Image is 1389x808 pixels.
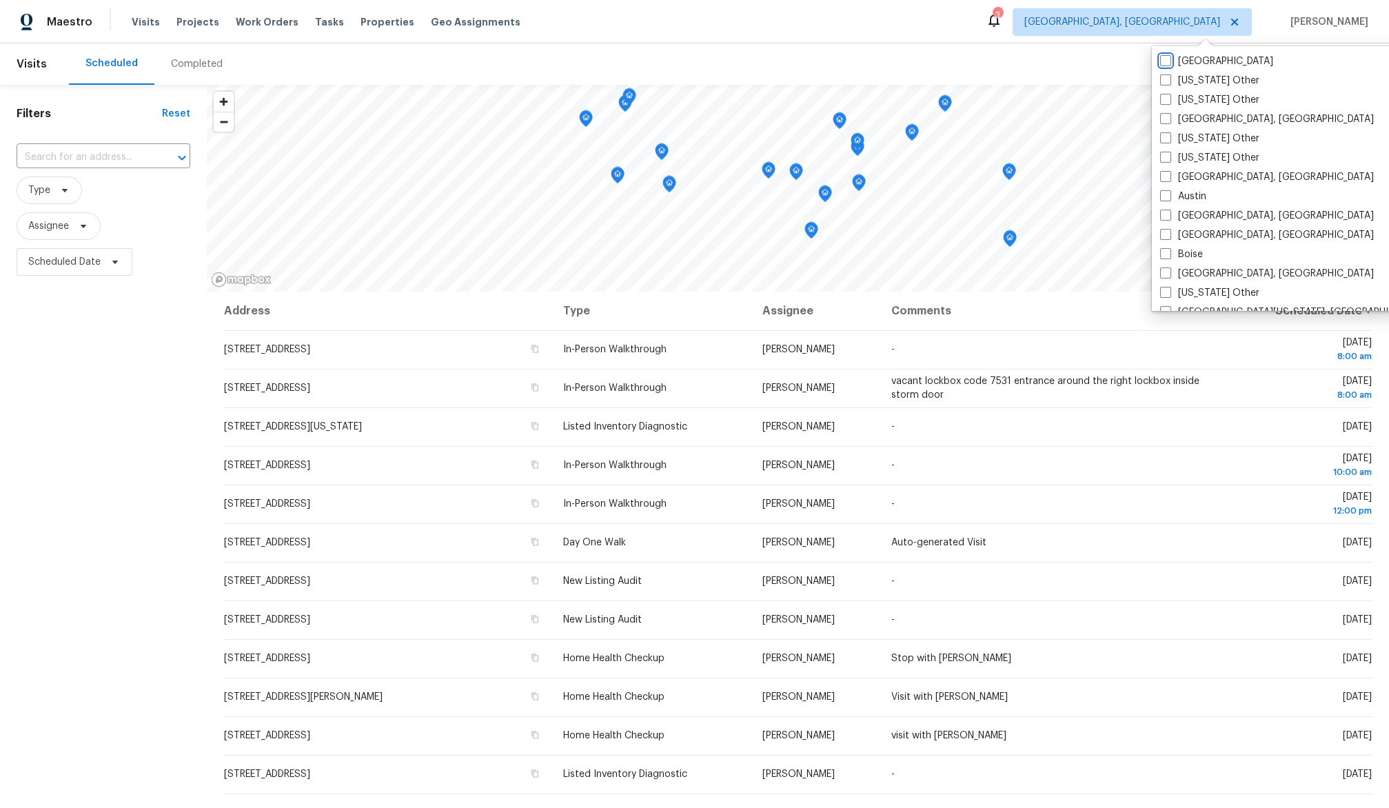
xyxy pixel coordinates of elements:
div: 3 [993,8,1002,22]
div: Map marker [655,143,669,165]
a: Mapbox homepage [211,272,272,287]
button: Zoom in [214,92,234,112]
span: [STREET_ADDRESS][US_STATE] [224,422,362,432]
span: [PERSON_NAME] [762,654,835,663]
span: Home Health Checkup [563,692,665,702]
span: Listed Inventory Diagnostic [563,422,687,432]
span: In-Person Walkthrough [563,461,667,470]
button: Copy Address [529,420,541,432]
div: 8:00 am [1236,350,1372,363]
div: Map marker [851,133,864,154]
div: Map marker [789,163,803,185]
th: Address [223,292,552,330]
span: New Listing Audit [563,615,642,625]
span: [STREET_ADDRESS] [224,345,310,354]
th: Scheduled Date ↑ [1225,292,1372,330]
span: [GEOGRAPHIC_DATA], [GEOGRAPHIC_DATA] [1024,15,1220,29]
canvas: Map [207,85,1389,292]
span: [STREET_ADDRESS] [224,383,310,393]
span: New Listing Audit [563,576,642,586]
div: Map marker [611,167,625,188]
span: [DATE] [1236,454,1372,479]
div: Completed [171,57,223,71]
span: In-Person Walkthrough [563,383,667,393]
th: Type [552,292,751,330]
span: Work Orders [236,15,298,29]
span: [DATE] [1343,538,1372,547]
th: Assignee [751,292,880,330]
div: 10:00 am [1236,465,1372,479]
span: [STREET_ADDRESS] [224,654,310,663]
span: - [891,769,895,779]
button: Copy Address [529,767,541,780]
span: [STREET_ADDRESS] [224,538,310,547]
button: Copy Address [529,690,541,703]
span: Visits [17,49,47,79]
span: [STREET_ADDRESS][PERSON_NAME] [224,692,383,702]
div: Map marker [579,110,593,132]
span: Listed Inventory Diagnostic [563,769,687,779]
span: [DATE] [1236,338,1372,363]
span: [PERSON_NAME] [762,576,835,586]
label: Austin [1160,190,1206,203]
span: [DATE] [1236,492,1372,518]
span: - [891,615,895,625]
span: [DATE] [1343,731,1372,740]
label: [GEOGRAPHIC_DATA], [GEOGRAPHIC_DATA] [1160,267,1374,281]
button: Copy Address [529,729,541,741]
span: Stop with [PERSON_NAME] [891,654,1011,663]
span: Maestro [47,15,92,29]
span: Auto-generated Visit [891,538,986,547]
span: [PERSON_NAME] [762,383,835,393]
button: Zoom out [214,112,234,132]
span: Day One Walk [563,538,626,547]
button: Copy Address [529,497,541,509]
button: Copy Address [529,381,541,394]
span: [PERSON_NAME] [762,499,835,509]
span: Visits [132,15,160,29]
span: [STREET_ADDRESS] [224,615,310,625]
span: [PERSON_NAME] [762,692,835,702]
span: [STREET_ADDRESS] [224,769,310,779]
span: vacant lockbox code 7531 entrance around the right lockbox inside storm door [891,376,1199,400]
div: Map marker [938,95,952,117]
span: [STREET_ADDRESS] [224,576,310,586]
th: Comments [880,292,1225,330]
label: Boise [1160,248,1203,261]
span: Geo Assignments [431,15,520,29]
button: Copy Address [529,343,541,355]
span: visit with [PERSON_NAME] [891,731,1006,740]
span: [PERSON_NAME] [762,731,835,740]
span: Visit with [PERSON_NAME] [891,692,1008,702]
span: In-Person Walkthrough [563,499,667,509]
span: - [891,345,895,354]
label: [US_STATE] Other [1160,93,1259,107]
label: [US_STATE] Other [1160,132,1259,145]
div: Map marker [804,222,818,243]
button: Copy Address [529,613,541,625]
div: Map marker [618,95,632,117]
span: - [891,499,895,509]
label: [GEOGRAPHIC_DATA] [1160,54,1273,68]
div: Reset [162,107,190,121]
span: Type [28,183,50,197]
span: - [891,461,895,470]
span: Home Health Checkup [563,654,665,663]
span: [DATE] [1343,615,1372,625]
span: [DATE] [1236,376,1372,402]
span: [PERSON_NAME] [762,538,835,547]
span: [DATE] [1343,654,1372,663]
div: Map marker [1002,163,1016,185]
span: [STREET_ADDRESS] [224,461,310,470]
button: Copy Address [529,652,541,664]
span: Scheduled Date [28,255,101,269]
span: [DATE] [1343,576,1372,586]
div: Map marker [662,176,676,197]
label: [US_STATE] Other [1160,151,1259,165]
span: Home Health Checkup [563,731,665,740]
span: [PERSON_NAME] [762,615,835,625]
span: [DATE] [1343,692,1372,702]
div: Map marker [762,162,775,183]
span: [PERSON_NAME] [1285,15,1368,29]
